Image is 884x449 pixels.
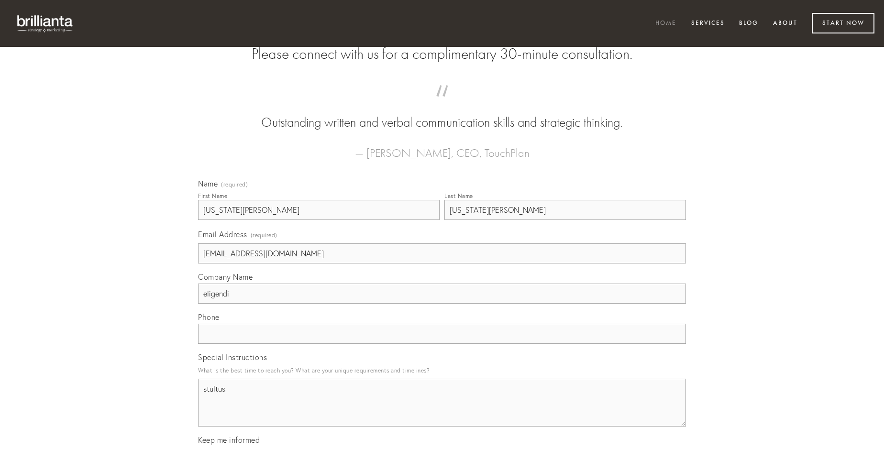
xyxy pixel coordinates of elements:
span: Special Instructions [198,352,267,362]
span: Keep me informed [198,435,260,445]
div: First Name [198,192,227,199]
h2: Please connect with us for a complimentary 30-minute consultation. [198,45,686,63]
span: Name [198,179,218,188]
a: Home [649,16,683,32]
a: Services [685,16,731,32]
span: “ [213,95,671,113]
textarea: stultus [198,379,686,427]
span: Company Name [198,272,253,282]
span: Phone [198,312,220,322]
div: Last Name [444,192,473,199]
span: Email Address [198,230,247,239]
p: What is the best time to reach you? What are your unique requirements and timelines? [198,364,686,377]
a: Start Now [812,13,874,33]
blockquote: Outstanding written and verbal communication skills and strategic thinking. [213,95,671,132]
span: (required) [251,229,277,241]
a: Blog [733,16,764,32]
figcaption: — [PERSON_NAME], CEO, TouchPlan [213,132,671,163]
img: brillianta - research, strategy, marketing [10,10,81,37]
span: (required) [221,182,248,187]
a: About [767,16,804,32]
